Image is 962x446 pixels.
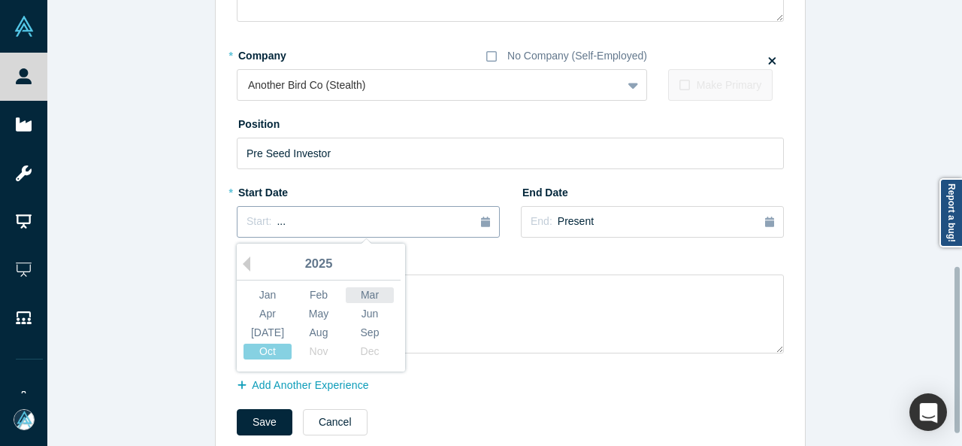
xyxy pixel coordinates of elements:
button: Cancel [303,409,368,435]
img: Mia Scott's Account [14,409,35,430]
div: Choose May 2025 [295,306,343,322]
div: Choose March 2025 [346,287,394,303]
button: Previous Year [235,256,250,272]
img: Alchemist Vault Logo [14,16,35,37]
div: Choose September 2025 [346,325,394,341]
button: Start:... [237,206,500,238]
div: Choose August 2025 [295,325,343,341]
div: Choose April 2025 [244,306,292,322]
div: 2025 [237,249,401,281]
div: No Company (Self-Employed) [507,48,647,64]
label: Position [237,111,321,132]
label: End Date [521,180,605,201]
button: End:Present [521,206,784,238]
button: Save [237,409,292,435]
div: month 2025-10 [242,286,395,361]
button: Add Another Experience [237,372,385,399]
label: Start Date [237,180,321,201]
span: Start: [247,215,271,227]
div: Choose February 2025 [295,287,343,303]
input: Sales Manager [237,138,784,169]
a: Report a bug! [939,178,962,247]
div: Choose January 2025 [244,287,292,303]
span: ... [277,215,286,227]
label: Company [237,43,321,64]
div: Choose June 2025 [346,306,394,322]
span: Present [558,215,594,227]
span: End: [531,215,552,227]
div: Choose July 2025 [244,325,292,341]
div: Choose October 2025 [244,344,292,360]
div: Make Primary [697,77,761,93]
